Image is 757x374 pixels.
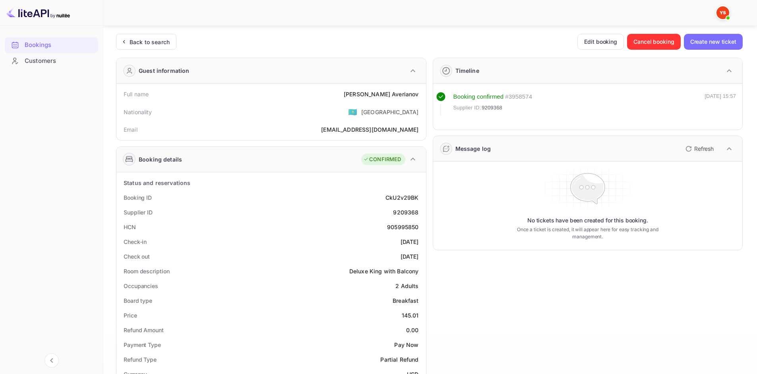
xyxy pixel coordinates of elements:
[349,267,419,275] div: Deluxe King with Balcony
[705,92,736,115] div: [DATE] 15:57
[455,66,479,75] div: Timeline
[124,90,149,98] div: Full name
[482,104,502,112] span: 9209368
[393,208,418,216] div: 9209368
[139,66,190,75] div: Guest information
[124,355,157,364] div: Refund Type
[124,311,137,319] div: Price
[395,282,418,290] div: 2 Adults
[124,125,137,134] div: Email
[124,193,152,202] div: Booking ID
[130,38,170,46] div: Back to search
[124,179,190,187] div: Status and reservations
[344,90,418,98] div: [PERSON_NAME] Averianov
[124,341,161,349] div: Payment Type
[348,105,357,119] span: United States
[393,296,418,305] div: Breakfast
[25,41,94,50] div: Bookings
[124,223,136,231] div: HCN
[716,6,729,19] img: Yandex Support
[124,238,147,246] div: Check-in
[124,296,152,305] div: Board type
[577,34,624,50] button: Edit booking
[124,267,169,275] div: Room description
[385,193,418,202] div: CkU2v29BK
[505,92,532,101] div: # 3958574
[321,125,418,134] div: [EMAIL_ADDRESS][DOMAIN_NAME]
[527,216,648,224] p: No tickets have been created for this booking.
[627,34,681,50] button: Cancel booking
[124,282,158,290] div: Occupancies
[124,326,164,334] div: Refund Amount
[5,53,98,68] a: Customers
[25,56,94,66] div: Customers
[406,326,419,334] div: 0.00
[6,6,70,19] img: LiteAPI logo
[5,37,98,52] a: Bookings
[139,155,182,164] div: Booking details
[394,341,418,349] div: Pay Now
[402,311,419,319] div: 145.01
[124,108,152,116] div: Nationality
[361,108,419,116] div: [GEOGRAPHIC_DATA]
[401,252,419,261] div: [DATE]
[453,104,481,112] span: Supplier ID:
[681,142,717,155] button: Refresh
[684,34,743,50] button: Create new ticket
[694,144,714,153] p: Refresh
[453,92,504,101] div: Booking confirmed
[5,37,98,53] div: Bookings
[504,226,671,240] p: Once a ticket is created, it will appear here for easy tracking and management.
[45,353,59,368] button: Collapse navigation
[455,144,491,153] div: Message log
[380,355,418,364] div: Partial Refund
[124,208,153,216] div: Supplier ID
[401,238,419,246] div: [DATE]
[387,223,418,231] div: 905995850
[124,252,150,261] div: Check out
[363,156,401,164] div: CONFIRMED
[5,53,98,69] div: Customers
